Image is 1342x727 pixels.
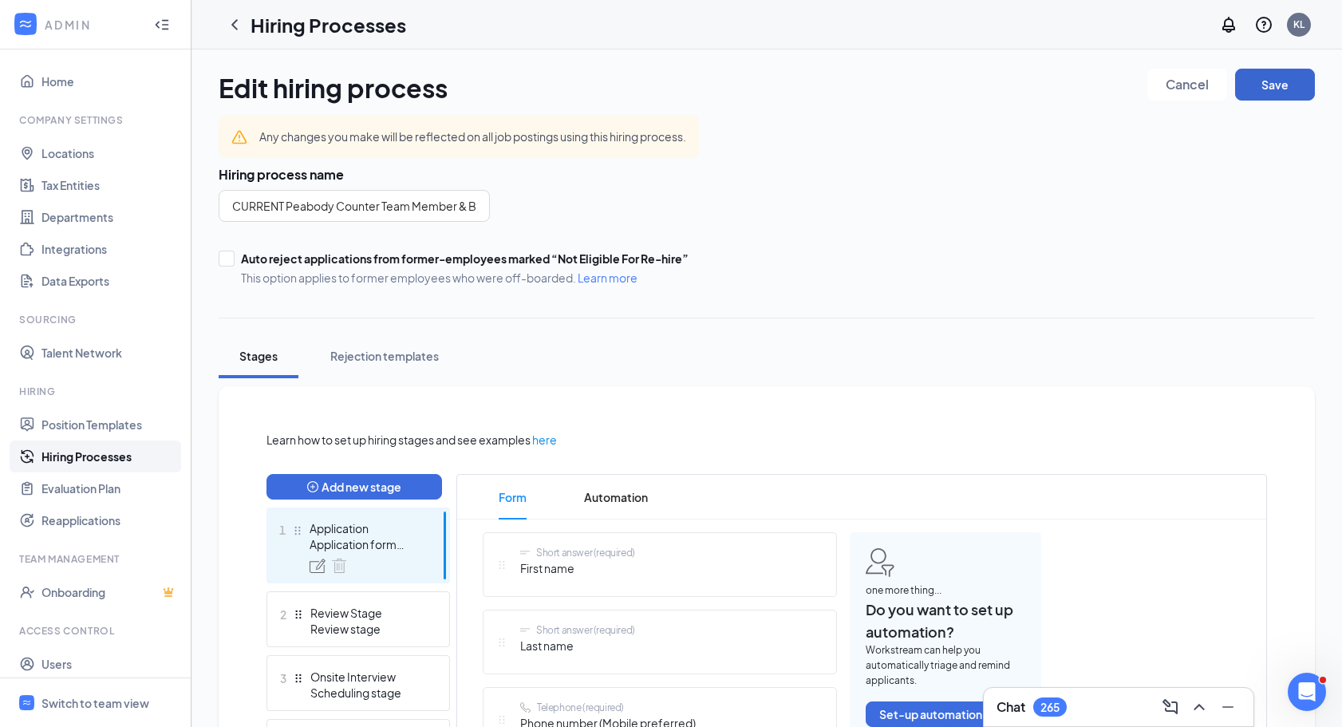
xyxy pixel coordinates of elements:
svg: Minimize [1218,697,1237,717]
span: 1 [279,520,286,539]
button: Save [1235,69,1315,101]
svg: ChevronLeft [225,15,244,34]
h3: Hiring process name [219,166,1315,184]
a: Locations [41,137,178,169]
a: Integrations [41,233,178,265]
h1: Hiring Processes [251,11,406,38]
a: Reapplications [41,504,178,536]
iframe: Intercom live chat [1288,673,1326,711]
a: OnboardingCrown [41,576,178,608]
svg: Notifications [1219,15,1238,34]
button: Set-up automation [866,701,996,727]
a: Departments [41,201,178,233]
button: Cancel [1147,69,1227,101]
div: Telephone (required) [537,701,624,714]
span: Last name [520,637,635,654]
div: Onsite Interview [310,669,427,685]
button: plus-circleAdd new stage [266,474,442,500]
span: one more thing... [866,583,1025,599]
a: Cancel [1147,69,1227,107]
div: Switch to team view [41,695,149,711]
button: ChevronUp [1186,694,1212,720]
svg: Drag [293,673,304,684]
svg: ComposeMessage [1161,697,1180,717]
svg: WorkstreamLogo [18,16,34,32]
span: Automation [584,475,648,520]
div: Team Management [19,552,175,566]
div: Scheduling stage [310,685,427,701]
a: Data Exports [41,265,178,297]
a: Hiring Processes [41,441,178,472]
span: Cancel [1166,79,1209,90]
h3: Chat [997,698,1025,716]
span: This option applies to former employees who were off-boarded. [241,270,689,286]
div: Access control [19,624,175,638]
div: Review stage [310,621,427,637]
a: Home [41,65,178,97]
svg: Drag [496,714,507,725]
button: ComposeMessage [1158,694,1183,720]
svg: Warning [231,129,247,145]
svg: Drag [292,525,303,536]
div: Review Stage [310,605,427,621]
span: plus-circle [307,481,318,492]
div: Auto reject applications from former-employees marked “Not Eligible For Re-hire” [241,251,689,267]
span: Form [499,475,527,520]
button: Minimize [1215,694,1241,720]
span: Workstream can help you automatically triage and remind applicants. [866,643,1025,689]
a: Learn more [578,271,637,285]
div: Rejection templates [330,348,439,364]
div: Application [310,520,426,536]
div: Stages [235,348,282,364]
div: Application form stage [310,536,426,552]
span: Do you want to set up automation? [866,599,1025,644]
svg: ChevronUp [1190,697,1209,717]
span: Learn how to set up hiring stages and see examples [266,431,531,448]
a: Position Templates [41,409,178,441]
div: Short answer (required) [536,623,635,637]
div: Sourcing [19,313,175,326]
input: Name of hiring process [219,190,490,222]
a: Users [41,648,178,680]
svg: WorkstreamLogo [22,697,32,708]
svg: QuestionInfo [1254,15,1273,34]
a: Tax Entities [41,169,178,201]
div: 265 [1040,701,1060,714]
a: here [532,431,557,448]
span: 3 [280,669,286,688]
svg: Drag [293,609,304,620]
div: ADMIN [45,17,140,33]
div: Hiring [19,385,175,398]
svg: Drag [496,559,507,571]
div: Short answer (required) [536,546,635,559]
span: First name [520,559,635,577]
h1: Edit hiring process [219,69,448,107]
a: Evaluation Plan [41,472,178,504]
a: Talent Network [41,337,178,369]
svg: Collapse [154,17,170,33]
div: Any changes you make will be reflected on all job postings using this hiring process. [259,128,686,145]
div: Company Settings [19,113,175,127]
svg: Drag [496,637,507,648]
span: 2 [280,605,286,624]
div: KL [1293,18,1305,31]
